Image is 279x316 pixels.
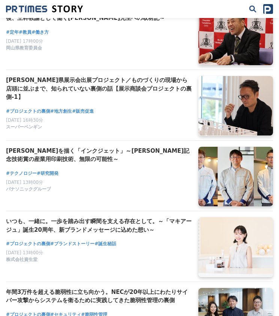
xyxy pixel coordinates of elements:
a: 成果の裏側にあるストーリーをメディアに届ける 成果の裏側にあるストーリーをメディアに届ける [6,5,83,13]
a: #研究開発 [37,170,58,177]
a: パナソニックグループ [6,188,51,194]
a: #地方創生 [50,108,72,115]
span: パナソニックグループ [6,186,51,192]
span: [DATE] 13時00分 [6,250,43,255]
a: #ブランドストーリー [50,240,94,247]
a: #販売促進 [72,108,94,115]
a: #働き方 [31,29,49,36]
a: 岡山県教育委員会 [6,47,42,52]
span: [DATE] 16時30分 [6,118,43,123]
span: 岡山県教育委員会 [6,45,42,51]
span: 株式会社資生堂 [6,256,37,263]
a: #テクノロジー [6,170,37,177]
a: [PERSON_NAME]を描く「インクジェット」～[PERSON_NAME]記念技術賞の産業用印刷技術、無限の可能性～ [6,147,192,164]
a: #誕生秘話 [94,240,116,247]
img: 成果の裏側にあるストーリーをメディアに届ける [6,5,83,13]
span: スーパーペンギン [6,124,42,130]
a: #プロジェクトの裏側 [6,240,50,247]
a: #定年 [6,29,19,36]
a: #教員 [19,29,31,36]
img: prtimes [263,4,273,14]
a: #プロジェクトの裏側 [6,108,50,115]
a: スーパーペンギン [6,126,42,131]
a: いつも、一緒に。一歩を踏み出す瞬間を支える存在として。～「マキアージュ」誕生20周年、新ブランドメッセージに込めた想い～ [6,217,192,234]
a: [PERSON_NAME]県展示会出展プロジェクト／ものづくりの現場から店頭に並ぶまで、知られていない裏側の話【展示商談会プロジェクトの裏側-1】 [6,76,192,101]
a: 株式会社資生堂 [6,259,37,264]
a: 年間3万件を超える脆弱性に立ち向かう。NECが20年以上にわたりサイバー攻撃からシステムを衛るために実践してきた脆弱性管理の裏側 [6,288,192,305]
span: [DATE] 13時00分 [6,180,43,185]
span: [DATE] 17時00分 [6,39,43,44]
